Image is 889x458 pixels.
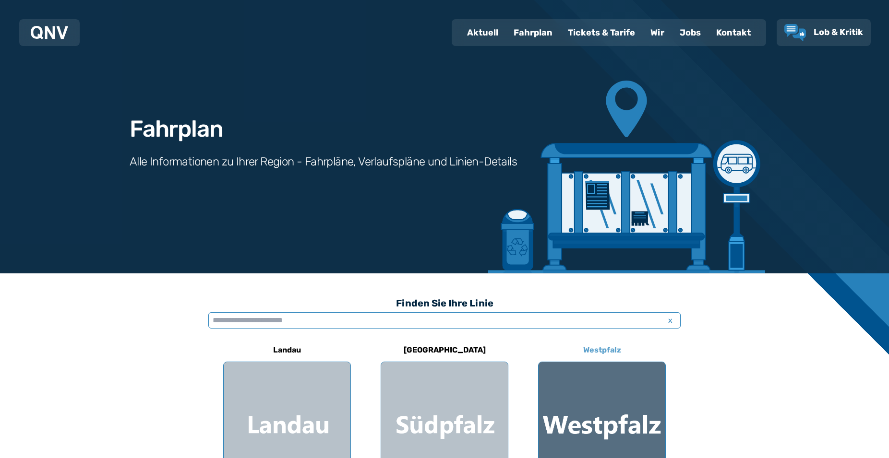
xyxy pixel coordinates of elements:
[709,20,758,45] a: Kontakt
[663,315,677,326] span: x
[130,117,223,141] h1: Fahrplan
[31,23,68,42] a: QNV Logo
[130,154,517,169] h3: Alle Informationen zu Ihrer Region - Fahrpläne, Verlaufspläne und Linien-Details
[560,20,643,45] a: Tickets & Tarife
[814,27,863,37] span: Lob & Kritik
[506,20,560,45] a: Fahrplan
[269,342,305,358] h6: Landau
[208,293,681,314] h3: Finden Sie Ihre Linie
[672,20,709,45] a: Jobs
[31,26,68,39] img: QNV Logo
[459,20,506,45] a: Aktuell
[643,20,672,45] a: Wir
[784,24,863,41] a: Lob & Kritik
[400,342,490,358] h6: [GEOGRAPHIC_DATA]
[579,342,625,358] h6: Westpfalz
